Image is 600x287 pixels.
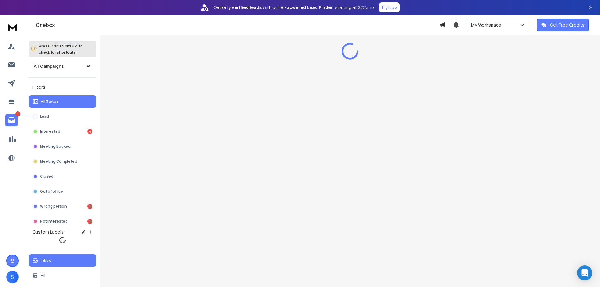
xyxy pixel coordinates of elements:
p: All Status [41,99,58,104]
p: Lead [40,114,49,119]
button: Lead [29,110,96,123]
strong: AI-powered Lead Finder, [281,4,334,11]
p: Out of office [40,189,63,194]
button: Inbox [29,254,96,267]
p: Closed [40,174,53,179]
p: 6 [15,111,20,116]
button: All Status [29,95,96,108]
p: Inbox [41,258,51,263]
p: Interested [40,129,60,134]
div: Open Intercom Messenger [577,265,592,280]
p: Try Now [381,4,398,11]
button: Meeting Booked [29,140,96,153]
a: 6 [5,114,18,126]
div: 1 [87,204,92,209]
button: All Campaigns [29,60,96,72]
span: Ctrl + Shift + k [51,42,77,50]
div: 1 [87,219,92,224]
p: Meeting Booked [40,144,71,149]
button: Closed [29,170,96,183]
button: Wrong person1 [29,200,96,213]
strong: verified leads [232,4,262,11]
button: Not Interested1 [29,215,96,228]
h3: Custom Labels [32,229,64,235]
button: Try Now [379,2,400,12]
p: Press to check for shortcuts. [39,43,83,56]
h1: All Campaigns [34,63,64,69]
button: Meeting Completed [29,155,96,168]
img: logo [6,21,19,33]
p: Get only with our starting at $22/mo [213,4,374,11]
p: Wrong person [40,204,67,209]
button: S [6,271,19,283]
button: Out of office [29,185,96,198]
h1: Onebox [36,21,439,29]
p: Get Free Credits [550,22,585,28]
p: My Workspace [471,22,504,28]
p: Meeting Completed [40,159,77,164]
button: All [29,269,96,282]
button: Interested4 [29,125,96,138]
button: Get Free Credits [537,19,589,31]
p: Not Interested [40,219,68,224]
h3: Filters [29,83,96,92]
div: 4 [87,129,92,134]
p: All [41,273,45,278]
